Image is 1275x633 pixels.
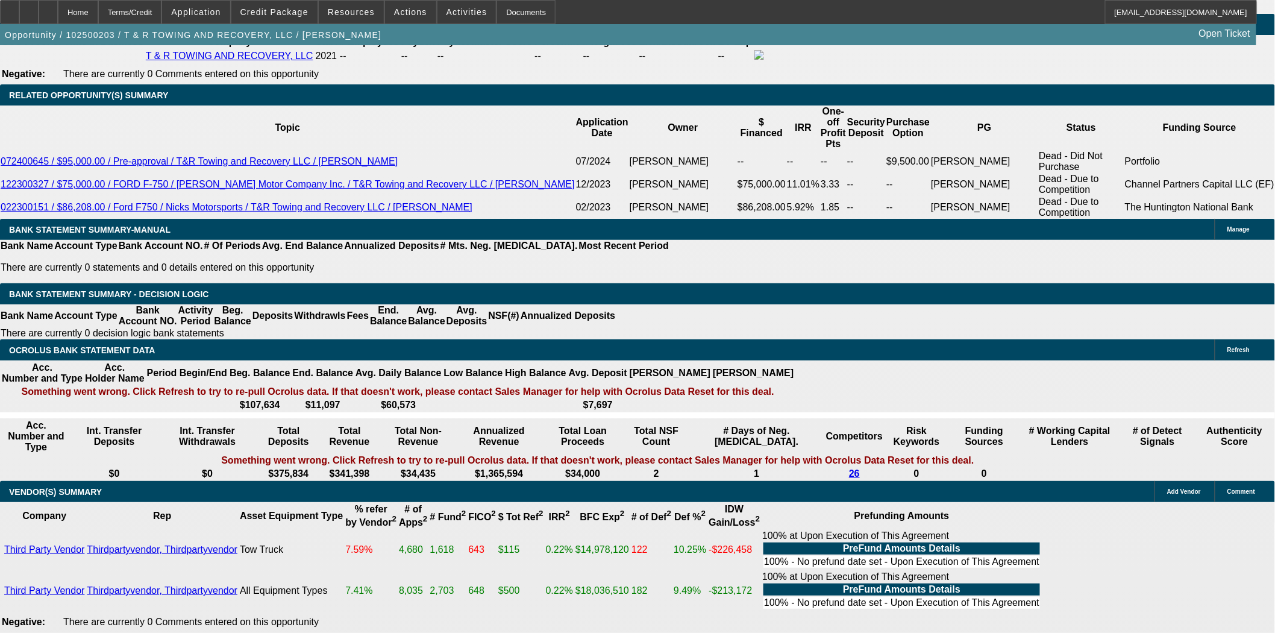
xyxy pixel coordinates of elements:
a: T & R TOWING AND RECOVERY, LLC [146,51,313,61]
td: 648 [468,571,497,611]
th: Low Balance [443,362,504,385]
button: Actions [385,1,436,24]
sup: 2 [620,509,624,518]
td: -- [786,150,820,173]
span: There are currently 0 Comments entered on this opportunity [63,617,319,627]
th: Total Revenue [320,420,380,453]
div: 100% at Upon Execution of This Agreement [762,531,1041,569]
td: 4,680 [398,530,428,570]
td: 0.22% [545,530,574,570]
td: [PERSON_NAME] [930,150,1038,173]
th: Fees [346,304,369,327]
td: 7.59% [345,530,397,570]
th: One-off Profit Pts [820,105,847,150]
b: Prefunding Amounts [854,511,950,521]
th: $60,573 [355,399,442,411]
td: 2021 [315,49,338,63]
div: -- [534,51,580,61]
th: [PERSON_NAME] [712,362,794,385]
th: $34,435 [380,468,456,480]
td: 8,035 [398,571,428,611]
a: 26 [849,468,860,479]
span: -- [340,51,346,61]
th: $107,634 [229,399,290,411]
th: $1,365,594 [457,468,541,480]
td: 643 [468,530,497,570]
span: Bank Statement Summary - Decision Logic [9,289,209,299]
td: -$226,458 [708,530,760,570]
th: $0 [157,468,257,480]
th: Avg. Balance [407,304,445,327]
th: High Balance [504,362,566,385]
div: -- [583,51,637,61]
sup: 2 [701,509,706,518]
td: 12/2023 [575,173,629,196]
th: Sum of the Total NSF Count and Total Overdraft Fee Count from Ocrolus [625,420,688,453]
td: $9,500.00 [886,150,930,173]
td: All Equipment Types [239,571,343,611]
th: Status [1038,105,1124,150]
b: Def % [674,512,706,522]
p: There are currently 0 statements and 0 details entered on this opportunity [1,262,669,273]
td: -- [847,150,886,173]
th: Application Date [575,105,629,150]
td: 10.25% [673,530,707,570]
b: # of Apps [399,504,427,527]
td: 5.92% [786,196,820,219]
th: # Mts. Neg. [MEDICAL_DATA]. [440,240,578,252]
td: 0.22% [545,571,574,611]
th: Funding Sources [950,420,1018,453]
th: Annualized Deposits [343,240,439,252]
td: -- [847,196,886,219]
th: $ Financed [737,105,786,150]
div: 100% at Upon Execution of This Agreement [762,572,1041,610]
th: Annualized Revenue [457,420,541,453]
td: -- [820,150,847,173]
td: [PERSON_NAME] [629,150,737,173]
a: 122300327 / $75,000.00 / FORD F-750 / [PERSON_NAME] Motor Company Inc. / T&R Towing and Recovery ... [1,179,575,189]
b: IDW Gain/Loss [709,504,760,527]
b: IRR [549,512,570,522]
th: Bank Account NO. [118,240,204,252]
span: Actions [394,7,427,17]
td: 1.85 [820,196,847,219]
sup: 2 [539,509,543,518]
a: Third Party Vendor [4,544,84,555]
td: -- [847,173,886,196]
button: Activities [437,1,497,24]
b: Something went wrong. Click Refresh to try to re-pull Ocrolus data. If that doesn't work, please ... [22,386,774,397]
td: 1,618 [430,530,467,570]
b: Asset Equipment Type [240,511,343,521]
th: Total Loan Proceeds [542,420,624,453]
th: Purchase Option [886,105,930,150]
th: $375,834 [258,468,319,480]
td: $18,036,510 [575,571,630,611]
button: Application [162,1,230,24]
img: facebook-icon.png [754,50,764,60]
span: BANK STATEMENT SUMMARY-MANUAL [9,225,171,235]
span: There are currently 0 Comments entered on this opportunity [63,69,319,79]
sup: 2 [492,509,496,518]
th: Withdrawls [293,304,346,327]
th: Avg. Daily Balance [355,362,442,385]
b: Negative: [2,617,45,627]
td: -- [737,150,786,173]
th: Period Begin/End [146,362,228,385]
td: $500 [498,571,544,611]
span: Opportunity / 102500203 / T & R TOWING AND RECOVERY, LLC / [PERSON_NAME] [5,30,381,40]
b: PreFund Amounts Details [843,543,960,553]
td: 2,703 [430,571,467,611]
td: Tow Truck [239,530,343,570]
b: Something went wrong. Click Refresh to try to re-pull Ocrolus data. If that doesn't work, please ... [221,455,974,466]
th: 0 [885,468,948,480]
th: Beg. Balance [229,362,290,385]
span: Resources [328,7,375,17]
td: -- [401,49,436,63]
td: [PERSON_NAME] [629,173,737,196]
th: Most Recent Period [578,240,669,252]
th: Activity Period [178,304,214,327]
th: Competitors [825,420,883,453]
b: $ Tot Ref [498,512,544,522]
th: End. Balance [292,362,353,385]
a: Open Ticket [1194,24,1255,44]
